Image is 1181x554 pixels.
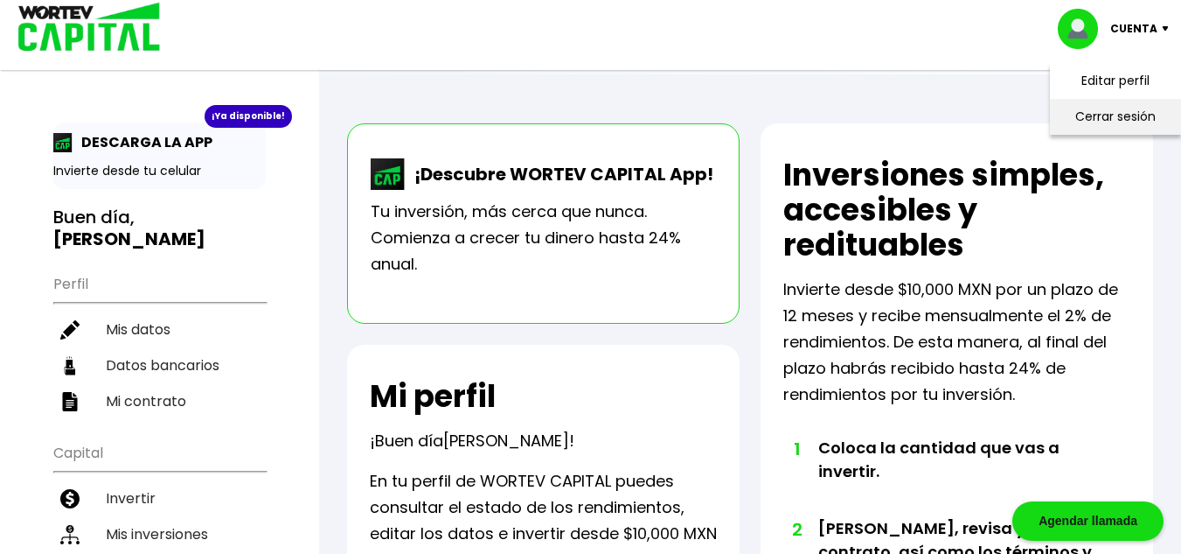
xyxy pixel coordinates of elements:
span: [PERSON_NAME] [443,430,569,452]
img: invertir-icon.b3b967d7.svg [60,489,80,508]
p: DESCARGA LA APP [73,131,212,153]
a: Mis inversiones [53,516,266,552]
div: Agendar llamada [1012,501,1164,541]
li: Coloca la cantidad que vas a invertir. [818,436,1095,516]
img: icon-down [1157,26,1181,32]
img: app-icon [53,133,73,152]
img: inversiones-icon.6695dc30.svg [60,525,80,544]
p: Invierte desde $10,000 MXN por un plazo de 12 meses y recibe mensualmente el 2% de rendimientos. ... [783,277,1130,408]
a: Invertir [53,480,266,516]
div: ¡Ya disponible! [205,105,292,128]
h2: Mi perfil [370,379,496,414]
p: Invierte desde tu celular [53,162,266,180]
span: 2 [792,516,801,543]
img: profile-image [1058,9,1110,49]
img: editar-icon.952d3147.svg [60,320,80,340]
img: contrato-icon.f2db500c.svg [60,392,80,411]
img: datos-icon.10cf9172.svg [60,356,80,375]
h2: Inversiones simples, accesibles y redituables [783,158,1130,263]
p: ¡Descubre WORTEV CAPITAL App! [406,161,713,187]
h3: Buen día, [53,207,266,250]
span: 1 [792,436,801,462]
a: Datos bancarios [53,347,266,383]
a: Mis datos [53,312,266,347]
p: Cuenta [1110,16,1157,42]
a: Mi contrato [53,383,266,419]
ul: Perfil [53,264,266,419]
p: ¡Buen día ! [370,428,574,454]
p: Tu inversión, más cerca que nunca. Comienza a crecer tu dinero hasta 24% anual. [371,199,716,277]
img: wortev-capital-app-icon [371,158,406,190]
a: Editar perfil [1081,72,1150,90]
b: [PERSON_NAME] [53,227,205,251]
